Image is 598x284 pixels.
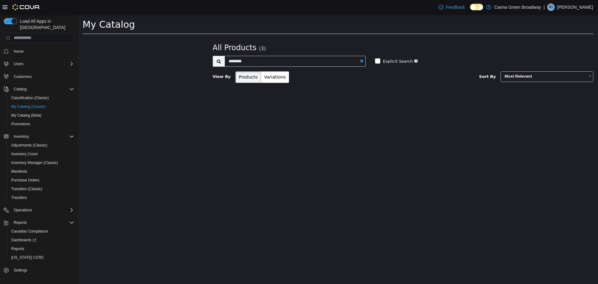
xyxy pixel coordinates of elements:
span: Transfers (Classic) [9,185,74,193]
span: Users [14,61,23,66]
a: Classification (Classic) [9,94,51,102]
p: Canna Green Broadway [494,3,541,11]
p: | [543,3,545,11]
span: Reports [9,245,74,253]
span: Canadian Compliance [11,229,48,234]
a: Feedback [436,1,467,13]
span: Adjustments (Classic) [11,143,47,148]
span: Purchase Orders [9,176,74,184]
button: Users [1,60,77,68]
button: Inventory Count [6,150,77,158]
a: My Catalog (Classic) [9,103,48,110]
span: Customers [11,73,74,80]
button: Catalog [11,85,29,93]
small: (3) [181,31,188,37]
button: Transfers [6,193,77,202]
button: Reports [1,218,77,227]
span: Washington CCRS [9,254,74,261]
span: Inventory Count [9,150,74,158]
button: Settings [1,266,77,275]
a: Settings [11,267,30,274]
span: Load All Apps in [GEOGRAPHIC_DATA] [17,18,74,31]
a: Customers [11,73,34,80]
span: My Catalog [5,5,57,16]
span: Transfers [11,195,27,200]
button: Home [1,47,77,56]
span: Canadian Compliance [9,228,74,235]
span: Classification (Classic) [9,94,74,102]
button: Promotions [6,120,77,128]
span: Dashboards [11,238,36,243]
label: Explicit Search [303,44,335,50]
span: Catalog [14,87,26,92]
a: Canadian Compliance [9,228,50,235]
button: Reports [6,244,77,253]
span: Promotions [11,122,30,127]
img: Cova [12,4,40,10]
span: My Catalog (Classic) [11,104,46,109]
button: Reports [11,219,29,226]
button: Canadian Compliance [6,227,77,236]
span: Operations [11,206,74,214]
a: Promotions [9,120,33,128]
span: Reports [11,219,74,226]
button: Users [11,60,26,68]
span: Transfers (Classic) [11,186,42,191]
button: Products [158,57,183,69]
a: Transfers [9,194,29,201]
a: Dashboards [9,236,39,244]
span: Manifests [11,169,27,174]
span: My Catalog (Beta) [9,112,74,119]
span: Inventory Manager (Classic) [9,159,74,166]
input: Dark Mode [470,4,483,10]
span: Promotions [9,120,74,128]
p: [PERSON_NAME] [557,3,593,11]
button: Operations [1,206,77,214]
span: Reports [11,246,24,251]
a: Manifests [9,168,30,175]
span: Operations [14,208,32,213]
a: Purchase Orders [9,176,42,184]
button: Inventory Manager (Classic) [6,158,77,167]
button: Variations [183,57,211,69]
span: RI [549,3,553,11]
button: [US_STATE] CCRS [6,253,77,262]
button: My Catalog (Beta) [6,111,77,120]
button: Operations [11,206,35,214]
span: Adjustments (Classic) [9,142,74,149]
span: Home [14,49,24,54]
span: Manifests [9,168,74,175]
span: Reports [14,220,27,225]
span: Purchase Orders [11,178,40,183]
button: Adjustments (Classic) [6,141,77,150]
button: Manifests [6,167,77,176]
span: Catalog [11,85,74,93]
span: Users [11,60,74,68]
span: [US_STATE] CCRS [11,255,44,260]
span: All Products [135,29,179,38]
a: Inventory Count [9,150,40,158]
a: [US_STATE] CCRS [9,254,46,261]
span: My Catalog (Classic) [9,103,74,110]
button: Inventory [11,133,31,140]
button: Classification (Classic) [6,94,77,102]
a: Transfers (Classic) [9,185,45,193]
button: Customers [1,72,77,81]
span: Most Relevant [423,57,507,67]
span: Home [11,47,74,55]
span: Inventory [14,134,29,139]
span: Classification (Classic) [11,95,49,100]
span: Settings [14,268,27,273]
span: Dashboards [9,236,74,244]
span: Feedback [446,4,465,10]
a: Inventory Manager (Classic) [9,159,60,166]
button: Transfers (Classic) [6,185,77,193]
span: View By [135,60,153,65]
a: My Catalog (Beta) [9,112,44,119]
a: Adjustments (Classic) [9,142,50,149]
span: Inventory [11,133,74,140]
span: Sort By [401,60,418,65]
a: Home [11,48,26,55]
span: Transfers [9,194,74,201]
button: Inventory [1,132,77,141]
